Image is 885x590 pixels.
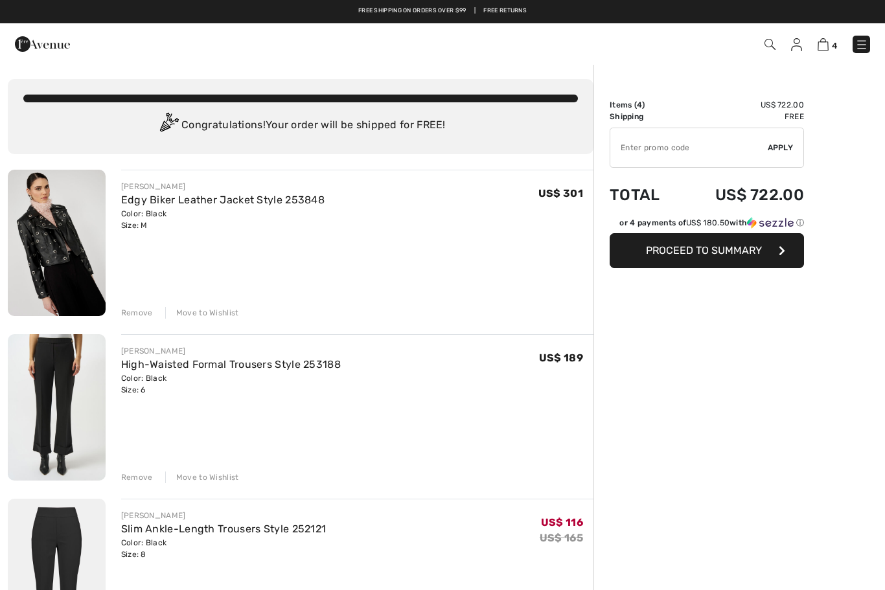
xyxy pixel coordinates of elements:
[121,471,153,483] div: Remove
[818,38,829,51] img: Shopping Bag
[121,194,325,206] a: Edgy Biker Leather Jacket Style 253848
[121,510,327,521] div: [PERSON_NAME]
[539,352,583,364] span: US$ 189
[619,217,804,229] div: or 4 payments of with
[610,111,680,122] td: Shipping
[686,218,730,227] span: US$ 180.50
[8,170,106,316] img: Edgy Biker Leather Jacket Style 253848
[680,99,804,111] td: US$ 722.00
[610,233,804,268] button: Proceed to Summary
[768,142,794,153] span: Apply
[8,334,106,481] img: High-Waisted Formal Trousers Style 253188
[121,345,341,357] div: [PERSON_NAME]
[538,187,583,199] span: US$ 301
[610,173,680,217] td: Total
[15,37,70,49] a: 1ère Avenue
[121,523,327,535] a: Slim Ankle-Length Trousers Style 252121
[855,38,868,51] img: Menu
[646,244,762,256] span: Proceed to Summary
[818,36,837,52] a: 4
[610,128,768,167] input: Promo code
[155,113,181,139] img: Congratulation2.svg
[680,111,804,122] td: Free
[165,471,239,483] div: Move to Wishlist
[610,217,804,233] div: or 4 payments ofUS$ 180.50withSezzle Click to learn more about Sezzle
[637,100,642,109] span: 4
[747,217,794,229] img: Sezzle
[358,6,466,16] a: Free shipping on orders over $99
[15,31,70,57] img: 1ère Avenue
[540,532,583,544] s: US$ 165
[165,307,239,319] div: Move to Wishlist
[121,372,341,396] div: Color: Black Size: 6
[791,38,802,51] img: My Info
[23,113,578,139] div: Congratulations! Your order will be shipped for FREE!
[121,307,153,319] div: Remove
[483,6,527,16] a: Free Returns
[541,516,583,528] span: US$ 116
[610,99,680,111] td: Items ( )
[474,6,476,16] span: |
[121,537,327,560] div: Color: Black Size: 8
[121,358,341,370] a: High-Waisted Formal Trousers Style 253188
[764,39,776,50] img: Search
[121,181,325,192] div: [PERSON_NAME]
[832,41,837,51] span: 4
[121,208,325,231] div: Color: Black Size: M
[680,173,804,217] td: US$ 722.00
